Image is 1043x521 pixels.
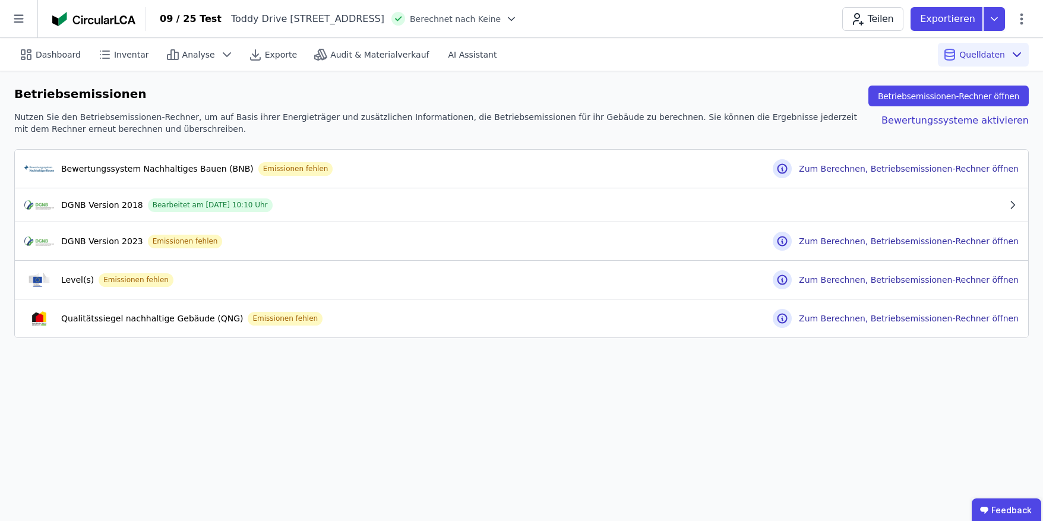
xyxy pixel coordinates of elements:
[182,49,215,61] span: Analyse
[15,188,1028,222] button: cert-logoDGNB Version 2018Bearbeitet am [DATE] 10:10 Uhr
[862,111,1029,135] div: Bewertungssysteme aktivieren
[920,12,978,26] p: Exportieren
[148,235,223,248] div: Emissionen fehlen
[222,12,384,26] div: Toddy Drive [STREET_ADDRESS]
[799,312,1019,324] h3: Zum Berechnen, Betriebsemissionen-Rechner öffnen
[842,7,903,31] button: Teilen
[148,198,273,212] div: Bearbeitet am [DATE] 10:10 Uhr
[24,273,54,287] img: cert-logo
[448,49,497,61] span: AI Assistant
[160,12,222,26] div: 09 / 25 Test
[24,311,54,326] img: cert-logo
[15,261,1028,299] button: cert-logoLevel(s)Emissionen fehlenZum Berechnen, Betriebsemissionen-Rechner öffnen
[248,312,323,326] div: Emissionen fehlen
[330,49,429,61] span: Audit & Materialverkauf
[15,150,1028,188] button: cert-logoBewertungssystem Nachhaltiges Bauen (BNB)Emissionen fehlenZum Berechnen, Betriebsemissio...
[114,49,149,61] span: Inventar
[15,222,1028,260] button: cert-logoDGNB Version 2023Emissionen fehlenZum Berechnen, Betriebsemissionen-Rechner öffnen
[14,86,147,106] div: Betriebsemissionen
[61,163,254,175] div: Bewertungssystem Nachhaltiges Bauen (BNB)
[61,274,94,286] div: Level(s)
[265,49,297,61] span: Exporte
[258,162,333,176] div: Emissionen fehlen
[61,312,243,324] div: Qualitätssiegel nachhaltige Gebäude (QNG)
[410,13,501,25] span: Berechnet nach Keine
[799,163,1019,175] h3: Zum Berechnen, Betriebsemissionen-Rechner öffnen
[99,273,173,287] div: Emissionen fehlen
[799,235,1019,247] h3: Zum Berechnen, Betriebsemissionen-Rechner öffnen
[24,198,54,212] img: cert-logo
[61,235,143,247] div: DGNB Version 2023
[959,49,1005,61] span: Quelldaten
[14,111,862,135] div: Nutzen Sie den Betriebsemissionen-Rechner, um auf Basis ihrer Energieträger und zusätzlichen Info...
[36,49,81,61] span: Dashboard
[52,12,135,26] img: Concular
[799,274,1019,286] h3: Zum Berechnen, Betriebsemissionen-Rechner öffnen
[15,299,1028,337] button: cert-logoQualitätssiegel nachhaltige Gebäude (QNG)Emissionen fehlenZum Berechnen, Betriebsemissio...
[868,86,1029,106] button: Betriebsemissionen-Rechner öffnen
[24,234,54,248] img: cert-logo
[61,199,143,211] div: DGNB Version 2018
[24,162,54,176] img: cert-logo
